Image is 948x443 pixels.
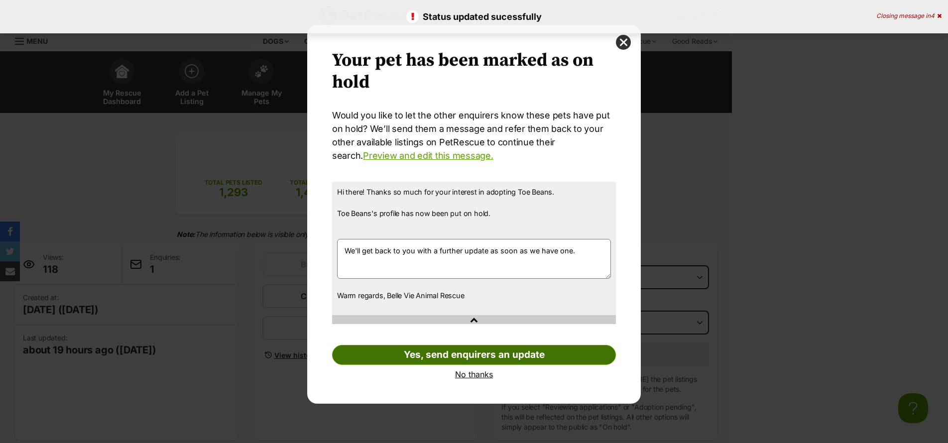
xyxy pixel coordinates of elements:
[931,12,935,19] span: 4
[876,12,942,19] div: Closing message in
[337,239,611,279] textarea: We'll get back to you with a further update as soon as we have one.
[332,50,616,94] h2: Your pet has been marked as on hold
[337,187,611,229] p: Hi there! Thanks so much for your interest in adopting Toe Beans. Toe Beans's profile has now bee...
[363,150,493,161] a: Preview and edit this message.
[10,10,938,23] p: Status updated sucessfully
[332,109,616,162] p: Would you like to let the other enquirers know these pets have put on hold? We’ll send them a mes...
[337,290,611,301] p: Warm regards, Belle Vie Animal Rescue
[332,345,616,365] a: Yes, send enquirers an update
[616,35,631,50] button: close
[332,370,616,379] a: No thanks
